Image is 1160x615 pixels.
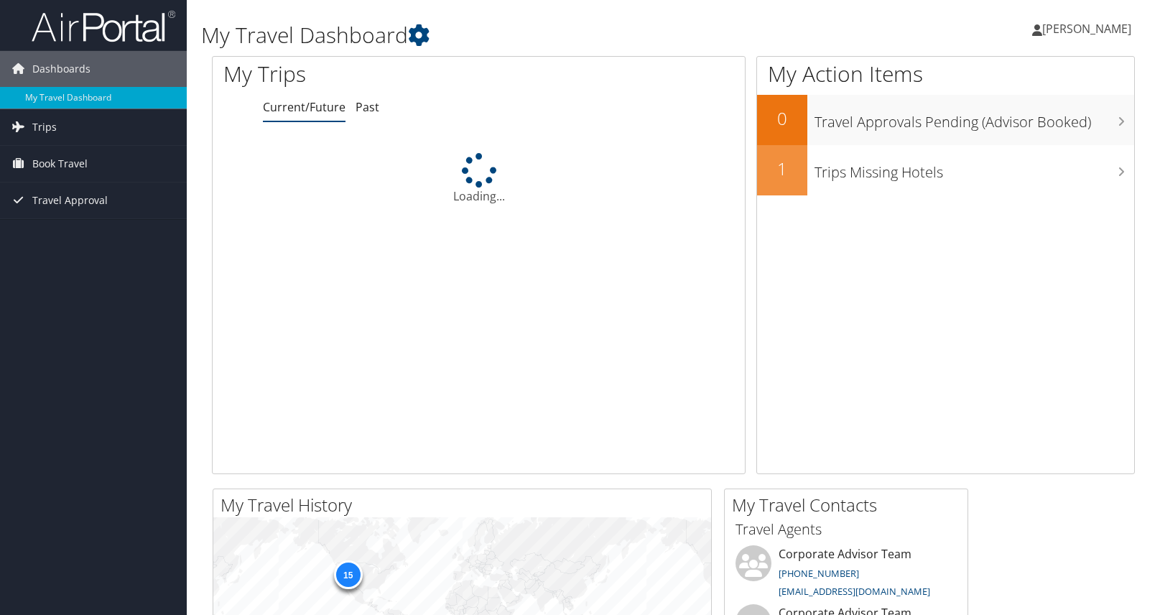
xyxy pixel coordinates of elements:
[263,99,345,115] a: Current/Future
[356,99,379,115] a: Past
[223,59,512,89] h1: My Trips
[32,182,108,218] span: Travel Approval
[221,493,711,517] h2: My Travel History
[32,109,57,145] span: Trips
[757,95,1134,145] a: 0Travel Approvals Pending (Advisor Booked)
[779,585,930,598] a: [EMAIL_ADDRESS][DOMAIN_NAME]
[757,59,1134,89] h1: My Action Items
[815,155,1134,182] h3: Trips Missing Hotels
[201,20,831,50] h1: My Travel Dashboard
[1042,21,1131,37] span: [PERSON_NAME]
[757,145,1134,195] a: 1Trips Missing Hotels
[757,106,807,131] h2: 0
[32,9,175,43] img: airportal-logo.png
[213,153,745,205] div: Loading...
[32,51,91,87] span: Dashboards
[1032,7,1146,50] a: [PERSON_NAME]
[32,146,88,182] span: Book Travel
[728,545,964,604] li: Corporate Advisor Team
[736,519,957,540] h3: Travel Agents
[815,105,1134,132] h3: Travel Approvals Pending (Advisor Booked)
[333,560,362,589] div: 15
[757,157,807,181] h2: 1
[732,493,968,517] h2: My Travel Contacts
[779,567,859,580] a: [PHONE_NUMBER]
